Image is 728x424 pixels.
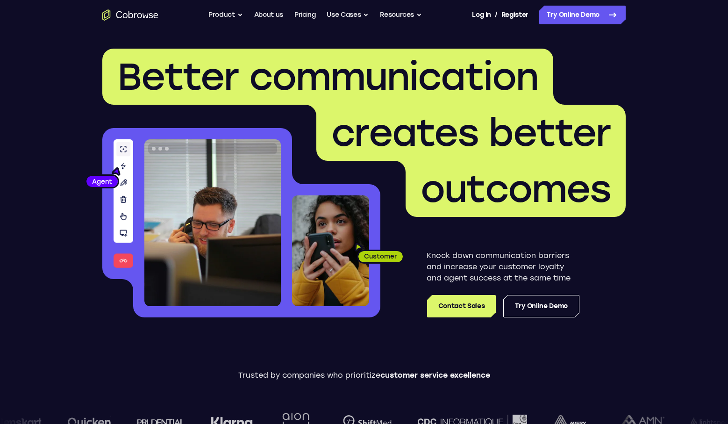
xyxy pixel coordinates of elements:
a: Pricing [294,6,316,24]
a: About us [254,6,283,24]
span: Better communication [117,54,538,99]
a: Register [501,6,528,24]
img: A customer holding their phone [292,195,369,306]
a: Log In [472,6,491,24]
span: customer service excellence [380,371,490,380]
a: Go to the home page [102,9,158,21]
img: A customer support agent talking on the phone [144,139,281,306]
a: Try Online Demo [503,295,579,317]
button: Resources [380,6,422,24]
button: Use Cases [327,6,369,24]
span: outcomes [421,166,611,211]
span: creates better [331,110,611,155]
button: Product [208,6,243,24]
a: Try Online Demo [539,6,626,24]
p: Knock down communication barriers and increase your customer loyalty and agent success at the sam... [427,250,579,284]
span: / [495,9,498,21]
a: Contact Sales [427,295,496,317]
